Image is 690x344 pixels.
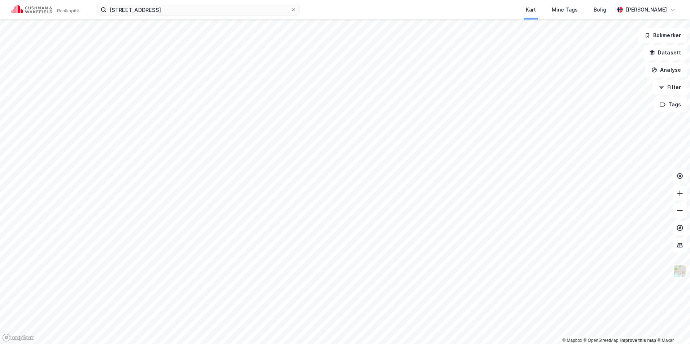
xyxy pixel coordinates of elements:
div: Bolig [594,5,606,14]
button: Bokmerker [638,28,687,43]
a: Mapbox homepage [2,334,34,342]
button: Analyse [645,63,687,77]
img: Z [673,264,687,278]
a: OpenStreetMap [584,338,619,343]
div: [PERSON_NAME] [626,5,667,14]
a: Improve this map [620,338,656,343]
button: Filter [652,80,687,94]
button: Tags [654,97,687,112]
img: cushman-wakefield-realkapital-logo.202ea83816669bd177139c58696a8fa1.svg [12,5,80,15]
input: Søk på adresse, matrikkel, gårdeiere, leietakere eller personer [106,4,291,15]
button: Datasett [643,45,687,60]
iframe: Chat Widget [654,309,690,344]
a: Mapbox [562,338,582,343]
div: Kontrollprogram for chat [654,309,690,344]
div: Kart [526,5,536,14]
div: Mine Tags [552,5,578,14]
